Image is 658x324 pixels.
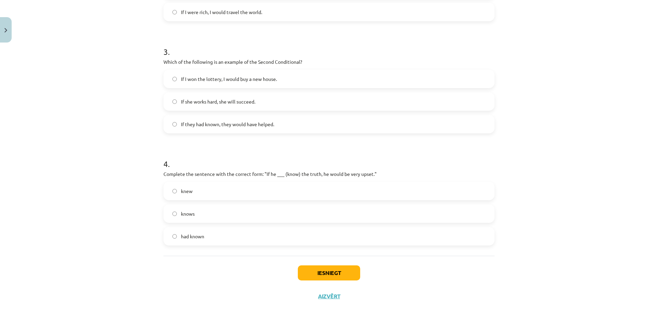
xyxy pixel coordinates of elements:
p: Complete the sentence with the correct form: "If he ___ (know) the truth, he would be very upset." [163,170,495,178]
h1: 3 . [163,35,495,56]
input: If I won the lottery, I would buy a new house. [172,77,177,81]
span: knows [181,210,195,217]
span: had known [181,233,204,240]
button: Aizvērt [316,293,342,300]
span: If I won the lottery, I would buy a new house. [181,75,277,83]
span: If they had known, they would have helped. [181,121,274,128]
input: If she works hard, she will succeed. [172,99,177,104]
h1: 4 . [163,147,495,168]
img: icon-close-lesson-0947bae3869378f0d4975bcd49f059093ad1ed9edebbc8119c70593378902aed.svg [4,28,7,33]
input: If I were rich, I would travel the world. [172,10,177,14]
input: If they had known, they would have helped. [172,122,177,127]
span: If she works hard, she will succeed. [181,98,255,105]
input: had known [172,234,177,239]
input: knew [172,189,177,193]
span: knew [181,188,193,195]
span: If I were rich, I would travel the world. [181,9,262,16]
p: Which of the following is an example of the Second Conditional? [163,58,495,65]
input: knows [172,212,177,216]
button: Iesniegt [298,265,360,280]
